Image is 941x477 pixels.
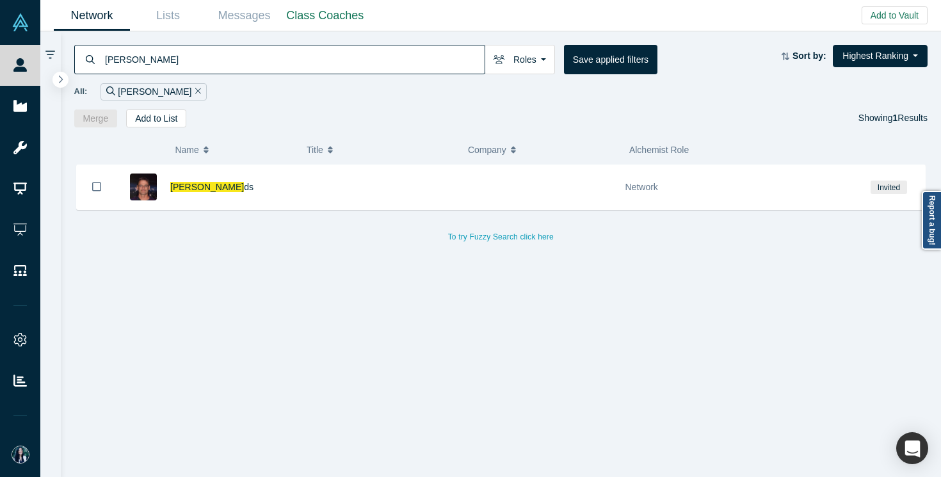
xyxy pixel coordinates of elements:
[170,182,244,192] span: [PERSON_NAME]
[77,165,117,209] button: Bookmark
[858,109,928,127] div: Showing
[871,181,906,194] span: Invited
[893,113,928,123] span: Results
[175,136,293,163] button: Name
[922,191,941,250] a: Report a bug!
[468,136,616,163] button: Company
[206,1,282,31] a: Messages
[282,1,368,31] a: Class Coaches
[170,182,253,192] a: [PERSON_NAME]ds
[244,182,253,192] span: ds
[12,13,29,31] img: Alchemist Vault Logo
[130,1,206,31] a: Lists
[101,83,207,101] div: [PERSON_NAME]
[54,1,130,31] a: Network
[625,182,658,192] span: Network
[126,109,186,127] button: Add to List
[104,44,485,74] input: Search by name, title, company, summary, expertise, investment criteria or topics of focus
[833,45,928,67] button: Highest Ranking
[74,109,118,127] button: Merge
[74,85,88,98] span: All:
[307,136,323,163] span: Title
[862,6,928,24] button: Add to Vault
[175,136,198,163] span: Name
[439,229,563,245] button: To try Fuzzy Search click here
[629,145,689,155] span: Alchemist Role
[564,45,657,74] button: Save applied filters
[12,446,29,464] img: Danielle Vivo's Account
[307,136,454,163] button: Title
[468,136,506,163] span: Company
[191,85,201,99] button: Remove Filter
[485,45,555,74] button: Roles
[792,51,826,61] strong: Sort by:
[893,113,898,123] strong: 1
[130,174,157,200] img: Mike Leeds's Profile Image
